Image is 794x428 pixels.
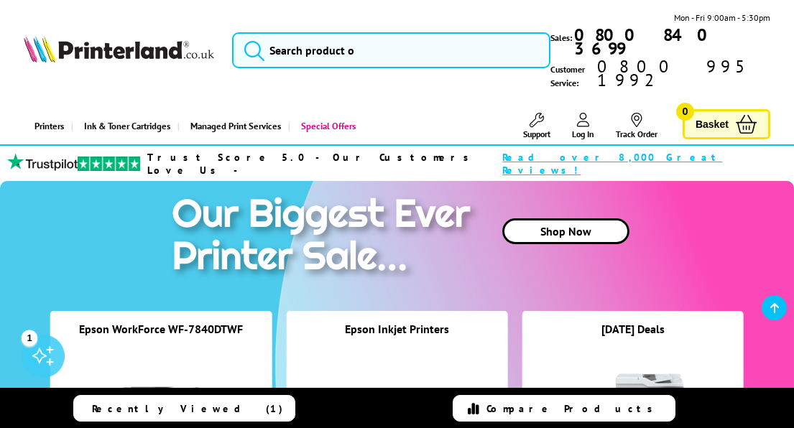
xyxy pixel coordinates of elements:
img: Printerland Logo [24,35,214,62]
span: Customer Service: [550,60,770,90]
span: Read over 8,000 Great Reviews! [502,151,755,177]
a: Log In [572,113,594,139]
a: Managed Print Services [177,108,288,144]
a: Compare Products [453,395,675,422]
span: 0800 995 1992 [595,60,770,87]
a: Trust Score 5.0 - Our Customers Love Us -Read over 8,000 Great Reviews! [147,151,755,177]
span: Sales: [550,31,572,45]
div: 1 [22,330,37,345]
a: Support [523,113,550,139]
a: Printerland Logo [24,35,214,65]
a: Printers [24,108,71,144]
input: Search product o [232,32,550,68]
span: Ink & Toner Cartridges [84,108,170,144]
a: Ink & Toner Cartridges [71,108,177,144]
a: Shop Now [502,218,629,244]
div: [DATE] Deals [522,322,744,354]
img: trustpilot rating [78,157,140,171]
span: Basket [696,115,729,134]
img: trustpilot rating [7,153,78,171]
img: printer sale [165,181,485,294]
a: Epson WorkForce WF-7840DTWF [79,322,243,336]
span: Support [523,129,550,139]
span: 0 [676,103,694,121]
span: Compare Products [486,402,660,415]
a: Track Order [616,113,657,139]
span: Log In [572,129,594,139]
span: Mon - Fri 9:00am - 5:30pm [674,11,770,24]
a: 0800 840 3699 [572,28,770,55]
a: Epson Inkjet Printers [345,322,449,336]
b: 0800 840 3699 [574,24,718,60]
a: Special Offers [288,108,363,144]
a: Recently Viewed (1) [73,395,296,422]
a: Basket 0 [683,109,770,140]
span: Recently Viewed (1) [92,402,283,415]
